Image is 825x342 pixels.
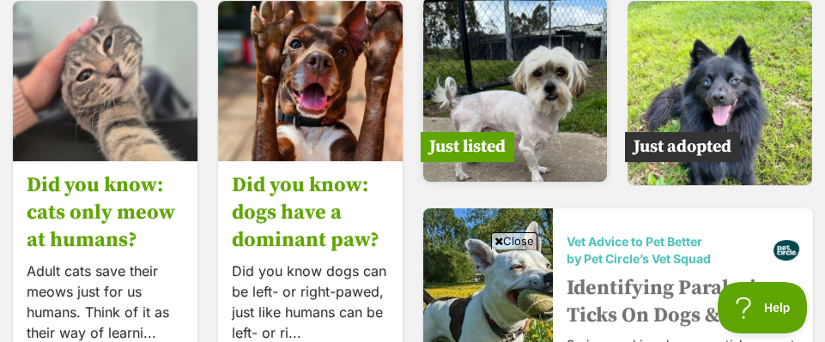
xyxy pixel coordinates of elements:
iframe: Help Scout Beacon - Open [718,282,808,333]
span: Just adopted [625,132,740,162]
span: Vet Advice to Pet Better by Pet Circle’s Vet Squad [567,233,773,267]
h3: Identifying Paralysis Ticks On Dogs & Cats [567,274,798,329]
span: Just listed [421,132,514,162]
a: Just listed [423,171,608,189]
span: Close [491,232,537,249]
img: Medium Male Spitz Mix Dog [628,1,812,185]
h3: Did you know: dogs have a dominant paw? [232,171,389,254]
h3: Did you know: cats only meow at humans? [27,171,184,254]
iframe: Advertisement [100,256,725,333]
